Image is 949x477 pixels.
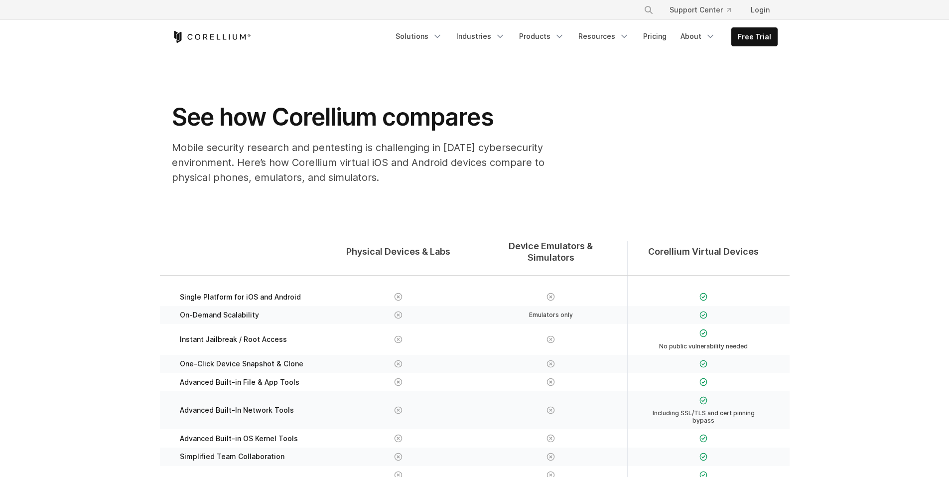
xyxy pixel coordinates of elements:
img: X [546,335,555,344]
span: Advanced Built-in File & App Tools [180,378,299,387]
span: One-Click Device Snapshot & Clone [180,359,303,368]
img: Checkmark [699,378,708,386]
img: X [394,335,403,344]
img: X [546,406,555,415]
div: Navigation Menu [632,1,778,19]
h1: See how Corellium compares [172,102,570,132]
img: X [546,360,555,368]
span: Simplified Team Collaboration [180,452,284,461]
img: X [546,293,555,301]
span: Instant Jailbreak / Root Access [180,335,287,344]
img: Checkmark [699,360,708,368]
img: Checkmark [699,329,708,337]
img: Checkmark [699,434,708,443]
img: X [546,453,555,461]
img: X [394,378,403,386]
a: Resources [572,27,635,45]
img: Checkmark [699,396,708,405]
img: X [546,378,555,386]
img: Checkmark [699,293,708,301]
span: No public vulnerability needed [659,342,748,350]
span: On-Demand Scalability [180,311,259,319]
span: Advanced Built-In Network Tools [180,406,294,415]
span: Including SSL/TLS and cert pinning bypass [649,409,759,424]
a: Corellium Home [172,31,251,43]
span: Corellium Virtual Devices [648,246,759,258]
a: Login [743,1,778,19]
img: X [546,434,555,443]
img: X [394,360,403,368]
div: Navigation Menu [390,27,778,46]
span: Advanced Built-in OS Kernel Tools [180,434,298,443]
a: Industries [450,27,511,45]
a: Products [513,27,570,45]
img: X [394,453,403,461]
img: Checkmark [699,311,708,319]
span: Emulators only [529,311,573,318]
img: X [394,311,403,319]
span: Physical Devices & Labs [346,246,450,258]
a: Free Trial [732,28,777,46]
a: Pricing [637,27,673,45]
img: Checkmark [699,453,708,461]
a: About [675,27,721,45]
img: X [394,293,403,301]
img: X [394,406,403,415]
a: Support Center [662,1,739,19]
button: Search [640,1,658,19]
span: Single Platform for iOS and Android [180,293,301,302]
span: Device Emulators & Simulators [485,241,617,263]
img: X [394,434,403,443]
p: Mobile security research and pentesting is challenging in [DATE] cybersecurity environment. Here’... [172,140,570,185]
a: Solutions [390,27,448,45]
